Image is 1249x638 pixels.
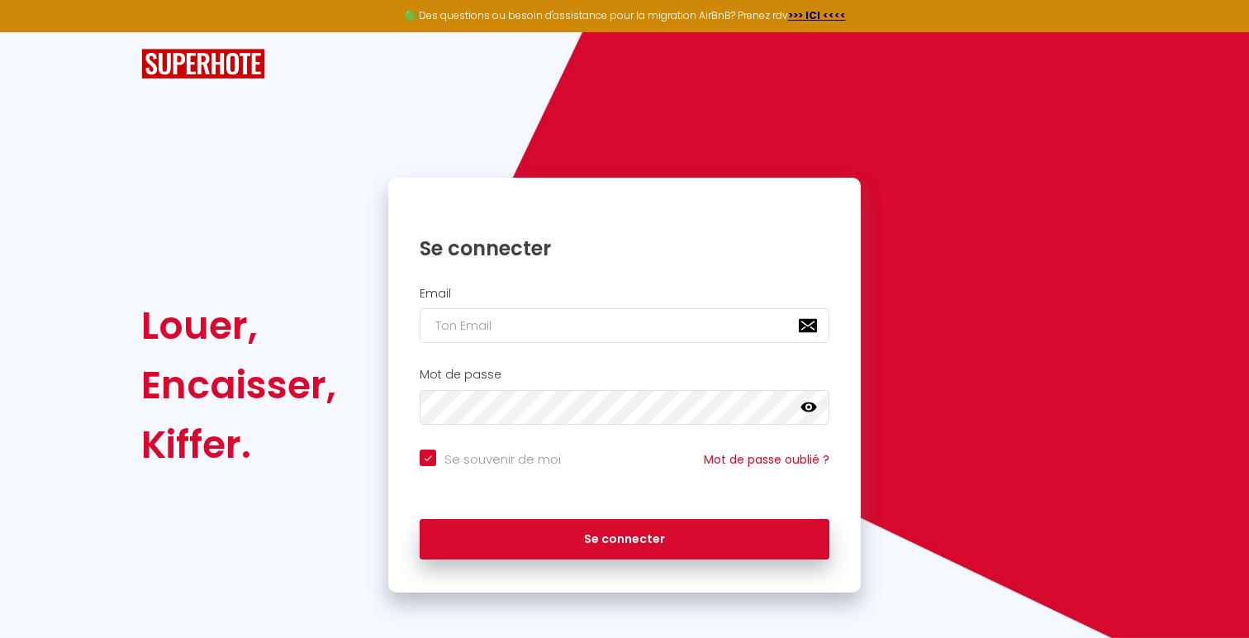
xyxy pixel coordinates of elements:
h1: Se connecter [420,236,829,261]
h2: Mot de passe [420,368,829,382]
h2: Email [420,287,829,301]
a: Mot de passe oublié ? [704,451,829,468]
div: Kiffer. [141,415,336,474]
a: >>> ICI <<<< [788,8,846,22]
div: Encaisser, [141,355,336,415]
img: SuperHote logo [141,49,265,79]
input: Ton Email [420,308,829,343]
div: Louer, [141,296,336,355]
button: Se connecter [420,519,829,560]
